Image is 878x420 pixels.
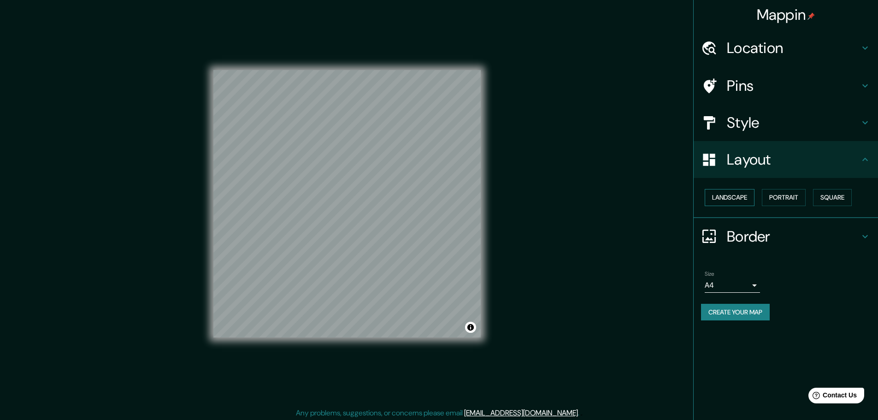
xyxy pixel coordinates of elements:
div: Layout [694,141,878,178]
h4: Pins [727,77,860,95]
label: Size [705,270,714,278]
div: Style [694,104,878,141]
div: . [581,408,583,419]
button: Landscape [705,189,754,206]
div: Pins [694,67,878,104]
div: A4 [705,278,760,293]
p: Any problems, suggestions, or concerns please email . [296,408,579,419]
h4: Style [727,113,860,132]
iframe: Help widget launcher [796,384,868,410]
h4: Border [727,227,860,246]
h4: Mappin [757,6,815,24]
a: [EMAIL_ADDRESS][DOMAIN_NAME] [464,408,578,418]
div: Border [694,218,878,255]
button: Create your map [701,304,770,321]
h4: Layout [727,150,860,169]
button: Square [813,189,852,206]
div: . [579,408,581,419]
button: Toggle attribution [465,322,476,333]
div: Location [694,30,878,66]
img: pin-icon.png [807,12,815,20]
h4: Location [727,39,860,57]
button: Portrait [762,189,806,206]
canvas: Map [213,70,481,337]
